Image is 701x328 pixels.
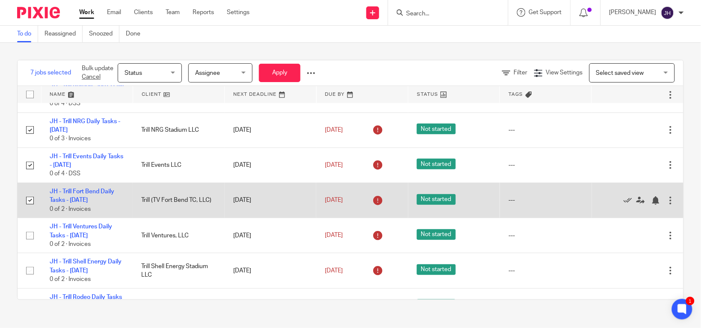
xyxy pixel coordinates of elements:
td: [DATE] [225,288,316,323]
p: [PERSON_NAME] [609,8,656,17]
td: Trill Shell Energy Stadium LLC [133,253,224,288]
div: --- [508,161,583,169]
span: Not started [417,159,456,169]
span: 0 of 2 · Invoices [50,241,91,247]
td: [DATE] [225,183,316,218]
td: Trill Ventures, LLC [133,218,224,253]
span: 0 of 2 · Invoices [50,206,91,212]
div: --- [508,126,583,134]
span: Get Support [529,9,562,15]
span: Filter [514,70,528,76]
a: JH - Trill Shell Energy Daily Tasks - [DATE] [50,259,122,273]
div: --- [508,196,583,204]
a: To do [17,26,38,42]
span: Assignee [195,70,220,76]
a: JH - Trill Fort Bend Daily Tasks - [DATE] [50,189,114,203]
span: Tags [509,92,523,97]
td: Trill Events LLC [133,148,224,183]
span: 0 of 4 · DSS [50,100,80,106]
div: --- [508,231,583,240]
input: Search [405,10,482,18]
span: Not started [417,264,456,275]
td: [DATE] [225,148,316,183]
a: Done [126,26,147,42]
a: Snoozed [89,26,119,42]
a: Reports [193,8,214,17]
span: View Settings [546,70,583,76]
td: Trill NRG Stadium LLC [133,112,224,148]
a: Cancel [82,74,101,80]
a: Reassigned [45,26,83,42]
a: JH - Trill Ventures Daily Tasks - [DATE] [50,224,112,238]
span: Select saved view [596,70,644,76]
p: Bulk update [82,64,113,82]
span: 7 jobs selected [30,68,71,77]
span: 0 of 2 · Invoices [50,276,91,282]
span: [DATE] [325,197,343,203]
td: Trill Rodeo, LLC [133,288,224,323]
td: [DATE] [225,218,316,253]
a: Settings [227,8,250,17]
span: [DATE] [325,233,343,239]
a: Clients [134,8,153,17]
span: 0 of 4 · DSS [50,171,80,177]
span: Not started [417,229,456,240]
span: [DATE] [325,127,343,133]
a: JH - Trill NRG Daily Tasks - [DATE] [50,118,120,133]
span: [DATE] [325,162,343,168]
td: Trill (TV Fort Bend TC, LLC) [133,183,224,218]
span: 0 of 3 · Invoices [50,136,91,142]
a: Work [79,8,94,17]
span: Not started [417,124,456,134]
a: JH - Trill Rodeo Daily Tasks - [DATE] [50,294,122,309]
div: --- [508,266,583,275]
a: Mark as done [624,196,636,204]
a: Team [166,8,180,17]
span: Not started [417,194,456,205]
div: 1 [686,297,695,305]
img: svg%3E [661,6,674,20]
a: Email [107,8,121,17]
span: [DATE] [325,268,343,274]
td: [DATE] [225,112,316,148]
img: Pixie [17,7,60,18]
button: Apply [259,64,300,82]
a: JH - Trill Events Daily Tasks - [DATE] [50,154,123,168]
td: [DATE] [225,253,316,288]
span: Status [125,70,142,76]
